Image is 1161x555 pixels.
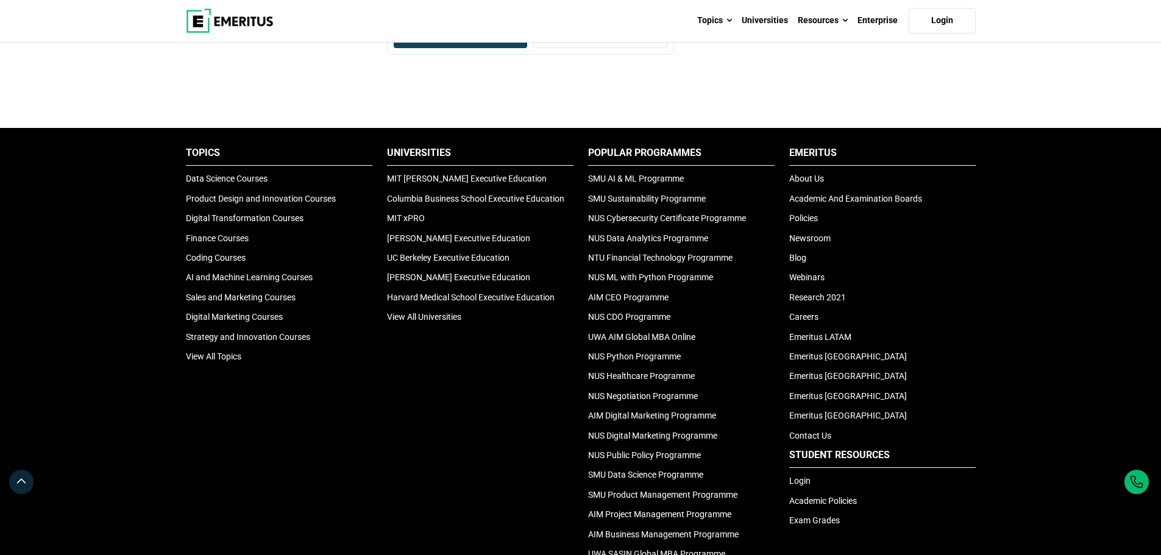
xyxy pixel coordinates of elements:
a: Sales and Marketing Courses [186,292,296,302]
a: MIT xPRO [387,213,425,223]
a: Academic Policies [789,496,857,506]
a: NUS ML with Python Programme [588,272,713,282]
a: NUS Healthcare Programme [588,371,695,381]
a: SMU Data Science Programme [588,470,703,479]
a: NUS Public Policy Programme [588,450,701,460]
a: Columbia Business School Executive Education [387,194,564,203]
a: UWA AIM Global MBA Online [588,332,695,342]
a: Newsroom [789,233,831,243]
a: Product Design and Innovation Courses [186,194,336,203]
a: Contact Us [789,431,831,440]
a: Digital Transformation Courses [186,213,304,223]
a: View All Topics [186,352,241,361]
a: MIT [PERSON_NAME] Executive Education [387,174,547,183]
a: Careers [789,312,818,322]
a: NUS Cybersecurity Certificate Programme [588,213,746,223]
a: AIM Project Management Programme [588,509,731,519]
a: Research 2021 [789,292,846,302]
a: Coding Courses [186,253,246,263]
a: UC Berkeley Executive Education [387,253,509,263]
a: Login [909,8,976,34]
a: AI and Machine Learning Courses [186,272,313,282]
a: Strategy and Innovation Courses [186,332,310,342]
a: NUS Negotiation Programme [588,391,698,401]
a: Emeritus [GEOGRAPHIC_DATA] [789,371,907,381]
a: Webinars [789,272,825,282]
a: SMU Product Management Programme [588,490,737,500]
a: NUS Data Analytics Programme [588,233,708,243]
a: Emeritus [GEOGRAPHIC_DATA] [789,352,907,361]
a: AIM Business Management Programme [588,529,739,539]
a: [PERSON_NAME] Executive Education [387,233,530,243]
a: AIM Digital Marketing Programme [588,411,716,420]
a: [PERSON_NAME] Executive Education [387,272,530,282]
a: SMU Sustainability Programme [588,194,706,203]
a: NUS CDO Programme [588,312,670,322]
a: NUS Digital Marketing Programme [588,431,717,440]
a: Academic And Examination Boards [789,194,922,203]
a: Emeritus LATAM [789,332,851,342]
a: Blog [789,253,806,263]
a: Policies [789,213,818,223]
a: Login [789,476,811,486]
a: AIM CEO Programme [588,292,669,302]
a: Digital Marketing Courses [186,312,283,322]
a: NTU Financial Technology Programme [588,253,733,263]
a: View All Universities [387,312,461,322]
a: Harvard Medical School Executive Education [387,292,555,302]
a: NUS Python Programme [588,352,681,361]
a: About Us [789,174,824,183]
a: Emeritus [GEOGRAPHIC_DATA] [789,391,907,401]
a: Data Science Courses [186,174,268,183]
a: Exam Grades [789,515,840,525]
a: SMU AI & ML Programme [588,174,684,183]
a: Finance Courses [186,233,249,243]
a: Emeritus [GEOGRAPHIC_DATA] [789,411,907,420]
